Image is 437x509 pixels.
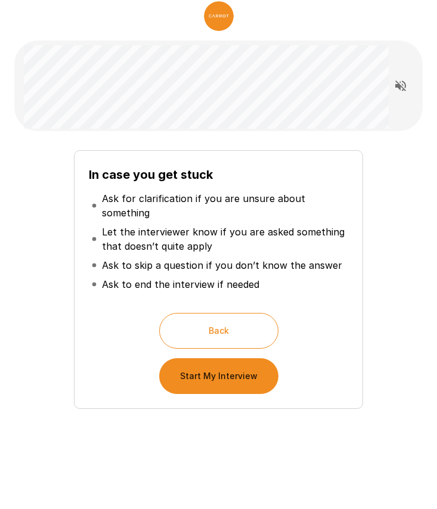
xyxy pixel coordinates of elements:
[389,74,413,98] button: Read questions aloud
[102,225,346,253] p: Let the interviewer know if you are asked something that doesn’t quite apply
[89,167,213,182] b: In case you get stuck
[159,358,278,394] button: Start My Interview
[102,277,259,291] p: Ask to end the interview if needed
[204,1,234,31] img: carrot_logo.png
[102,258,342,272] p: Ask to skip a question if you don’t know the answer
[102,191,346,220] p: Ask for clarification if you are unsure about something
[159,313,278,349] button: Back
